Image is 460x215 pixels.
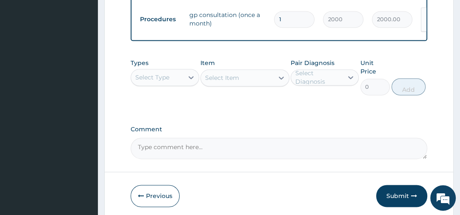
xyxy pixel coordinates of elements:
[291,59,334,67] label: Pair Diagnosis
[295,69,342,86] div: Select Diagnosis
[16,42,34,64] img: d_794563401_company_1708531726252_794563401
[360,59,390,76] label: Unit Price
[200,59,215,67] label: Item
[4,133,162,163] textarea: Type your message and hit 'Enter'
[185,6,270,32] td: gp consultation (once a month)
[49,57,117,143] span: We're online!
[136,11,185,27] td: Procedures
[131,185,180,207] button: Previous
[44,48,143,59] div: Chat with us now
[376,185,427,207] button: Submit
[140,4,160,25] div: Minimize live chat window
[391,78,426,95] button: Add
[131,126,427,133] label: Comment
[135,73,169,82] div: Select Type
[131,59,149,67] label: Types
